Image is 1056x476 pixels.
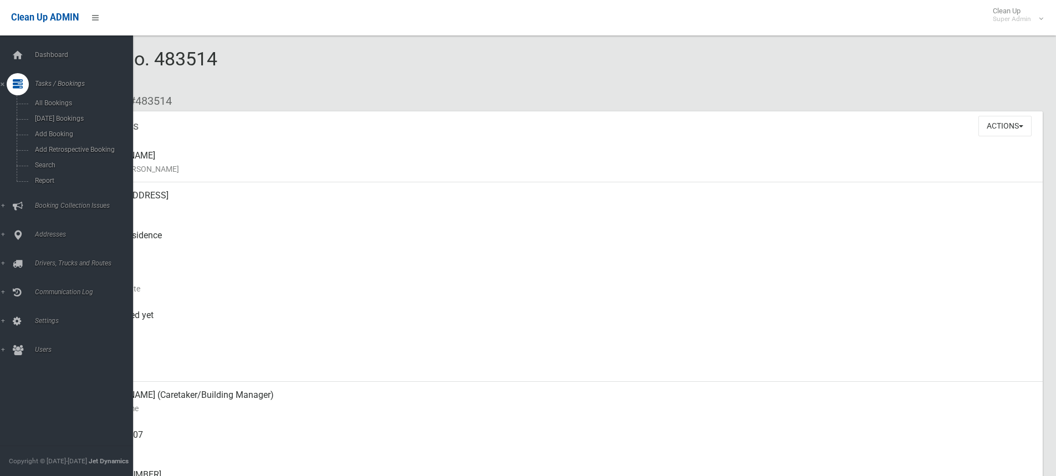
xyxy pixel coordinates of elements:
div: [PERSON_NAME] [89,142,1034,182]
small: Zone [89,362,1034,375]
span: Search [32,161,132,169]
small: Super Admin [993,15,1031,23]
li: #483514 [121,91,172,111]
span: Report [32,177,132,185]
button: Actions [978,116,1032,136]
small: Address [89,202,1034,216]
span: Dashboard [32,51,141,59]
div: [DATE] [89,262,1034,302]
span: [DATE] Bookings [32,115,132,122]
small: Collection Date [89,282,1034,295]
span: Users [32,346,141,354]
span: Booking Collection Issues [32,202,141,209]
span: Add Booking [32,130,132,138]
div: Not collected yet [89,302,1034,342]
div: [DATE] [89,342,1034,382]
small: Pickup Point [89,242,1034,255]
span: Clean Up ADMIN [11,12,79,23]
span: Communication Log [32,288,141,296]
span: Addresses [32,231,141,238]
div: 0413 614 307 [89,422,1034,462]
div: Front of Residence [89,222,1034,262]
small: Mobile [89,442,1034,455]
span: Tasks / Bookings [32,80,141,88]
span: Drivers, Trucks and Routes [32,259,141,267]
div: [STREET_ADDRESS] [89,182,1034,222]
strong: Jet Dynamics [89,457,129,465]
span: Clean Up [987,7,1042,23]
small: Collected At [89,322,1034,335]
span: Add Retrospective Booking [32,146,132,153]
span: Settings [32,317,141,325]
span: All Bookings [32,99,132,107]
small: Name of [PERSON_NAME] [89,162,1034,176]
div: [PERSON_NAME] (Caretaker/Building Manager) [89,382,1034,422]
span: Booking No. 483514 [49,48,217,91]
span: Copyright © [DATE]-[DATE] [9,457,87,465]
small: Contact Name [89,402,1034,415]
